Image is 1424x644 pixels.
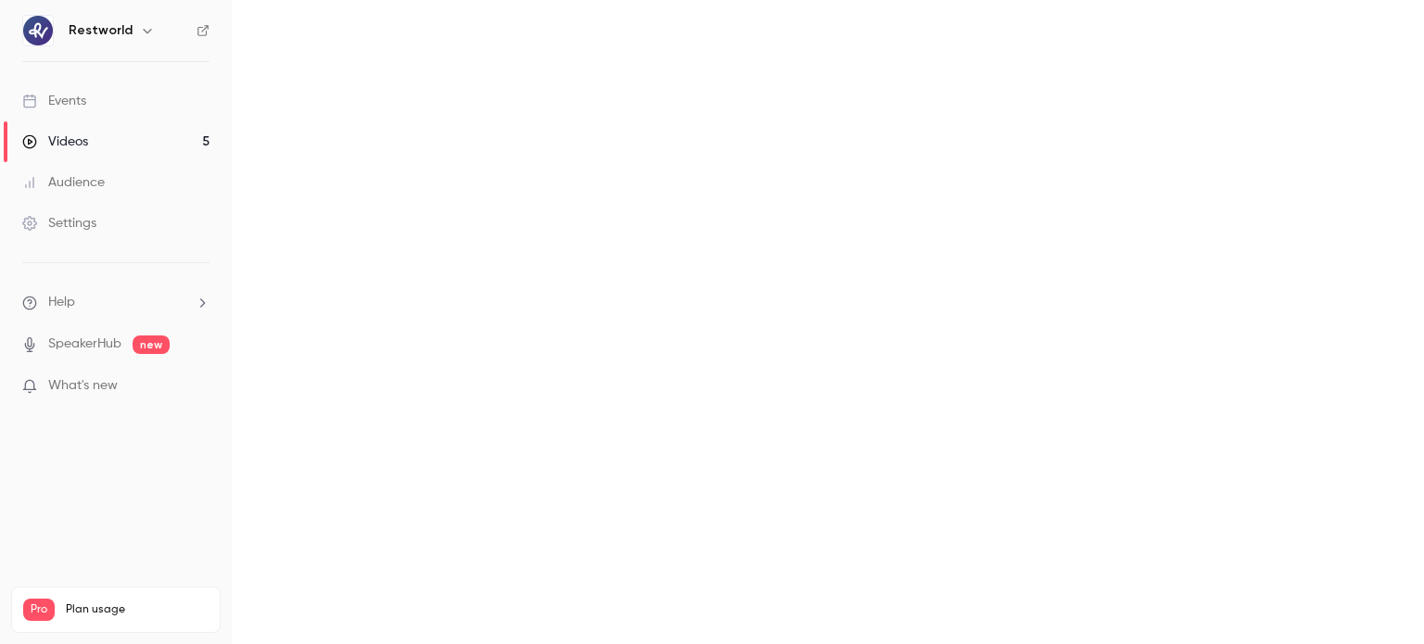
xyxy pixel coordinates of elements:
div: Audience [22,173,105,192]
li: help-dropdown-opener [22,293,210,312]
iframe: Noticeable Trigger [187,378,210,395]
span: Pro [23,599,55,621]
span: What's new [48,376,118,396]
div: Settings [22,214,96,233]
span: Plan usage [66,602,209,617]
h6: Restworld [69,21,133,40]
div: Events [22,92,86,110]
span: new [133,335,170,354]
a: SpeakerHub [48,335,121,354]
span: Help [48,293,75,312]
div: Videos [22,133,88,151]
img: Restworld [23,16,53,45]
